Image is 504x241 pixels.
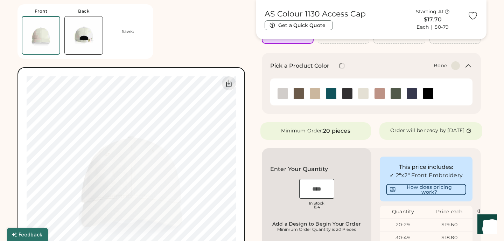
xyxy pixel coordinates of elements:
[386,184,466,195] button: How does pricing work?
[426,221,472,228] div: $19.60
[374,88,385,99] div: Hazy Pink
[278,88,288,99] div: Bone
[447,127,464,134] div: [DATE]
[294,88,304,99] div: Walnut
[423,88,433,99] div: Black
[299,201,334,209] div: In Stock 194
[391,88,401,99] div: Cypress
[342,88,352,99] div: Coal
[323,127,350,135] div: 20 pieces
[342,88,352,99] img: Coal Swatch Image
[434,62,447,69] div: Bone
[423,88,433,99] img: Black Swatch Image
[407,88,417,99] img: Midnight Blue Swatch Image
[426,208,473,215] div: Price each
[416,24,449,31] div: Each | 50-79
[65,16,103,54] img: AS Colour 1130 Ecru Back Thumbnail
[402,15,463,24] div: $17.70
[78,8,89,14] div: Back
[391,88,401,99] img: Cypress Swatch Image
[358,88,369,99] div: Ecru
[407,88,417,99] div: Midnight Blue
[386,171,466,180] div: ✓ 2"x2" Front Embroidery
[272,227,361,232] div: Minimum Order Quantity is 20 Pieces
[326,88,336,99] div: Atlantic
[358,88,369,99] img: Ecru Swatch Image
[326,88,336,99] img: Atlantic Swatch Image
[374,88,385,99] img: Hazy Pink Swatch Image
[265,9,366,19] h1: AS Colour 1130 Access Cap
[270,62,329,70] h2: Pick a Product Color
[265,20,333,30] button: Get a Quick Quote
[294,88,304,99] img: Walnut Swatch Image
[380,208,426,215] div: Quantity
[310,88,320,99] img: Khaki Swatch Image
[270,165,328,173] h2: Enter Your Quantity
[35,8,48,14] div: Front
[281,128,323,135] div: Minimum Order:
[122,29,134,34] div: Saved
[222,76,236,90] div: Download Front Mockup
[416,8,444,15] div: Starting At
[471,209,501,240] iframe: Front Chat
[390,127,446,134] div: Order will be ready by
[380,221,426,228] div: 20-29
[310,88,320,99] div: Khaki
[272,221,361,227] div: Add a Design to Begin Your Order
[22,17,59,54] img: AS Colour 1130 Ecru Front Thumbnail
[386,163,466,171] div: This price includes:
[278,88,288,99] img: Bone Swatch Image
